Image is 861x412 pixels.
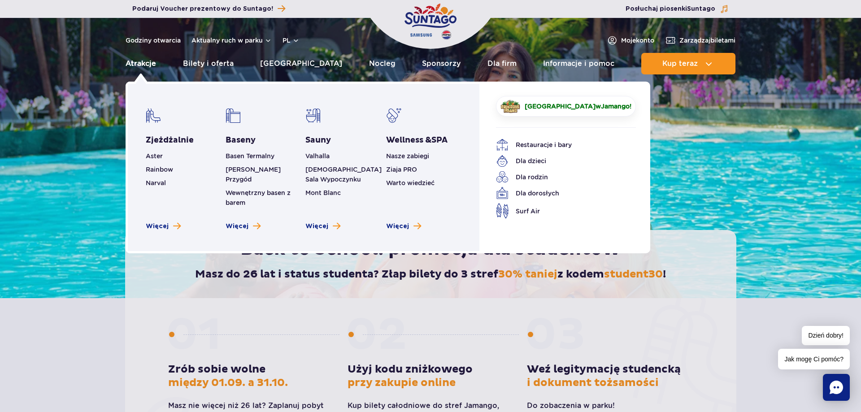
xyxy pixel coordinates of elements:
a: Baseny [226,135,256,146]
span: w ! [525,102,631,111]
a: [PERSON_NAME] Przygód [226,166,281,183]
button: Aktualny ruch w parku [191,37,272,44]
a: Sauny [305,135,331,146]
span: Więcej [226,222,248,231]
a: Nocleg [369,53,396,74]
a: Dla dzieci [496,155,622,167]
a: [DEMOGRAPHIC_DATA] Sala Wypoczynku [305,166,382,183]
a: Zobacz więcej Wellness & SPA [386,222,421,231]
a: Zobacz więcej basenów [226,222,261,231]
a: Sponsorzy [422,53,461,74]
span: Więcej [305,222,328,231]
span: Zarządzaj biletami [679,36,735,45]
a: Godziny otwarcia [126,36,181,45]
a: Restauracje i bary [496,139,622,151]
span: Jamango [601,103,630,110]
div: Chat [823,374,850,401]
span: Dzień dobry! [802,326,850,345]
span: Wellness & [386,135,448,145]
a: Zarządzajbiletami [665,35,735,46]
a: Surf Air [496,203,622,219]
a: Valhalla [305,152,330,160]
a: Atrakcje [126,53,156,74]
a: Ziaja PRO [386,166,417,173]
a: Nasze zabiegi [386,152,429,160]
a: Basen Termalny [226,152,274,160]
span: Kup teraz [662,60,698,68]
a: [GEOGRAPHIC_DATA] [260,53,342,74]
a: Zobacz więcej saun [305,222,340,231]
span: Jak mogę Ci pomóc? [778,349,850,369]
span: Surf Air [516,206,540,216]
button: Kup teraz [641,53,735,74]
span: [GEOGRAPHIC_DATA] [525,103,596,110]
span: SPA [431,135,448,145]
a: Bilety i oferta [183,53,234,74]
a: [GEOGRAPHIC_DATA]wJamango! [496,96,636,117]
a: Warto wiedzieć [386,179,435,186]
a: Zjeżdżalnie [146,135,194,146]
a: Dla dorosłych [496,187,622,199]
a: Mont Blanc [305,189,341,196]
a: Wellness &SPA [386,135,448,146]
a: Narval [146,179,166,186]
button: pl [283,36,300,45]
span: Moje konto [621,36,654,45]
a: Mojekonto [607,35,654,46]
a: Dla rodzin [496,171,622,183]
a: Informacje i pomoc [543,53,614,74]
span: Więcej [146,222,169,231]
a: Rainbow [146,166,173,173]
a: Aster [146,152,163,160]
a: Wewnętrzny basen z barem [226,189,291,206]
a: Zobacz więcej zjeżdżalni [146,222,181,231]
a: Dla firm [487,53,517,74]
span: Więcej [386,222,409,231]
